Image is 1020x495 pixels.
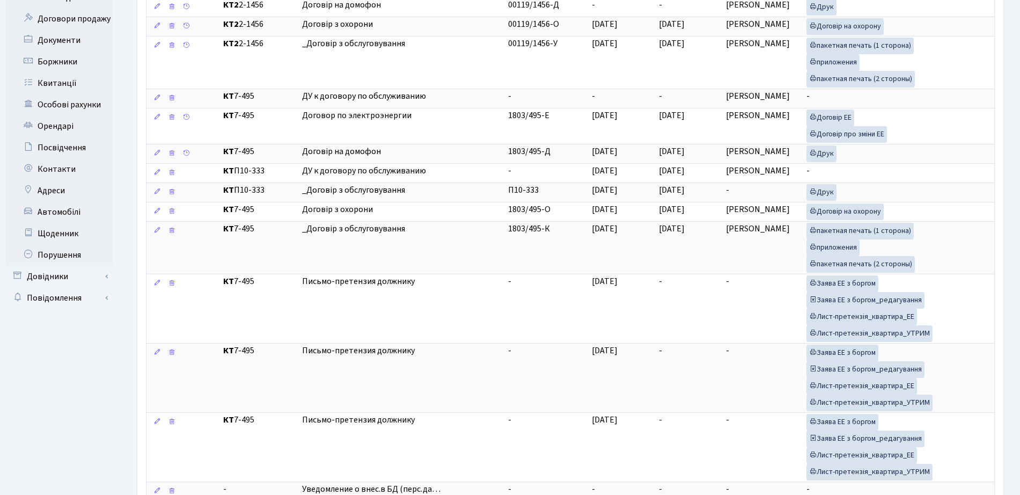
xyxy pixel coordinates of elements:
span: - [659,414,662,426]
a: пакетная печать (2 стороны) [806,71,915,88]
span: - [726,345,729,356]
span: _Договір з обслуговування [302,184,500,196]
a: Друк [806,145,836,162]
span: ДУ к договору по обслуживанию [302,165,500,177]
span: 7-495 [223,223,293,235]
a: Щоденник [5,223,113,244]
a: Договори продажу [5,8,113,30]
a: Заява ЕЕ з боргом [806,414,878,431]
b: КТ [223,345,234,356]
span: 00119/1456-У [508,38,557,49]
span: _Договір з обслуговування [302,223,500,235]
span: [DATE] [659,165,685,177]
span: 1803/495-О [508,203,551,215]
a: Боржники [5,51,113,72]
a: приложения [806,239,860,256]
span: [DATE] [659,38,685,49]
span: - [659,345,662,356]
span: [DATE] [592,223,618,235]
a: Лист-претензія_квартира_УТРИМ [806,395,933,411]
b: КТ [223,90,234,102]
span: [DATE] [592,145,618,157]
span: 00119/1456-О [508,18,559,30]
span: П10-333 [508,184,539,196]
a: Адреси [5,180,113,201]
a: Особові рахунки [5,94,113,115]
span: ДУ к договору по обслуживанию [302,90,500,103]
b: КТ [223,165,234,177]
b: КТ2 [223,38,239,49]
span: 2-1456 [223,18,293,31]
span: Письмо-претензия должнику [302,275,500,288]
span: П10-333 [223,184,293,196]
a: Повідомлення [5,287,113,309]
span: [DATE] [659,203,685,215]
span: [PERSON_NAME] [726,110,790,121]
span: 2-1456 [223,38,293,50]
span: - [726,275,729,287]
b: КТ [223,184,234,196]
span: [DATE] [592,18,618,30]
span: Договор по электроэнергии [302,110,500,122]
span: - [508,414,511,426]
span: [DATE] [659,223,685,235]
a: Лист-претензія_квартира_УТРИМ [806,464,933,481]
a: Договір про зміни ЕЕ [806,126,887,143]
a: Договір на охорону [806,18,884,35]
span: 7-495 [223,110,293,122]
a: Порушення [5,244,113,266]
b: КТ [223,145,234,157]
a: пакетная печать (1 сторона) [806,223,914,239]
span: - [592,90,595,102]
a: Лист-претензія_квартира_ЕЕ [806,309,917,325]
a: пакетная печать (2 стороны) [806,256,915,273]
a: Довідники [5,266,113,287]
span: 7-495 [223,275,293,288]
span: [PERSON_NAME] [726,203,790,215]
span: [DATE] [659,110,685,121]
b: КТ [223,223,234,235]
span: _Договір з обслуговування [302,38,500,50]
b: КТ [223,414,234,426]
a: пакетная печать (1 сторона) [806,38,914,54]
span: 1803/495-Д [508,145,551,157]
span: [DATE] [592,345,618,356]
a: Заява ЕЕ з боргом_редагування [806,361,924,378]
span: [DATE] [592,184,618,196]
span: Договір на домофон [302,145,500,158]
span: [DATE] [659,18,685,30]
span: [DATE] [592,110,618,121]
a: Заява ЕЕ з боргом [806,275,878,292]
span: - [806,165,810,177]
span: [PERSON_NAME] [726,223,790,235]
span: - [508,165,511,177]
span: [PERSON_NAME] [726,90,790,102]
span: [PERSON_NAME] [726,18,790,30]
span: 7-495 [223,145,293,158]
a: Орендарі [5,115,113,137]
span: - [508,275,511,287]
span: [DATE] [592,203,618,215]
span: - [726,483,729,495]
span: - [806,483,810,495]
span: Договір з охорони [302,203,500,216]
span: Письмо-претензия должнику [302,345,500,357]
span: [PERSON_NAME] [726,38,790,49]
a: Лист-претензія_квартира_УТРИМ [806,325,933,342]
span: [DATE] [592,275,618,287]
b: КТ [223,203,234,215]
span: [DATE] [592,165,618,177]
span: [DATE] [659,184,685,196]
span: - [508,90,511,102]
span: 7-495 [223,414,293,426]
span: - [726,414,729,426]
a: Заява ЕЕ з боргом_редагування [806,292,924,309]
a: Контакти [5,158,113,180]
span: П10-333 [223,165,293,177]
span: Договір з охорони [302,18,500,31]
a: Лист-претензія_квартира_ЕЕ [806,378,917,395]
b: КТ [223,110,234,121]
b: КТ2 [223,18,239,30]
span: 7-495 [223,203,293,216]
a: Друк [806,184,836,201]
